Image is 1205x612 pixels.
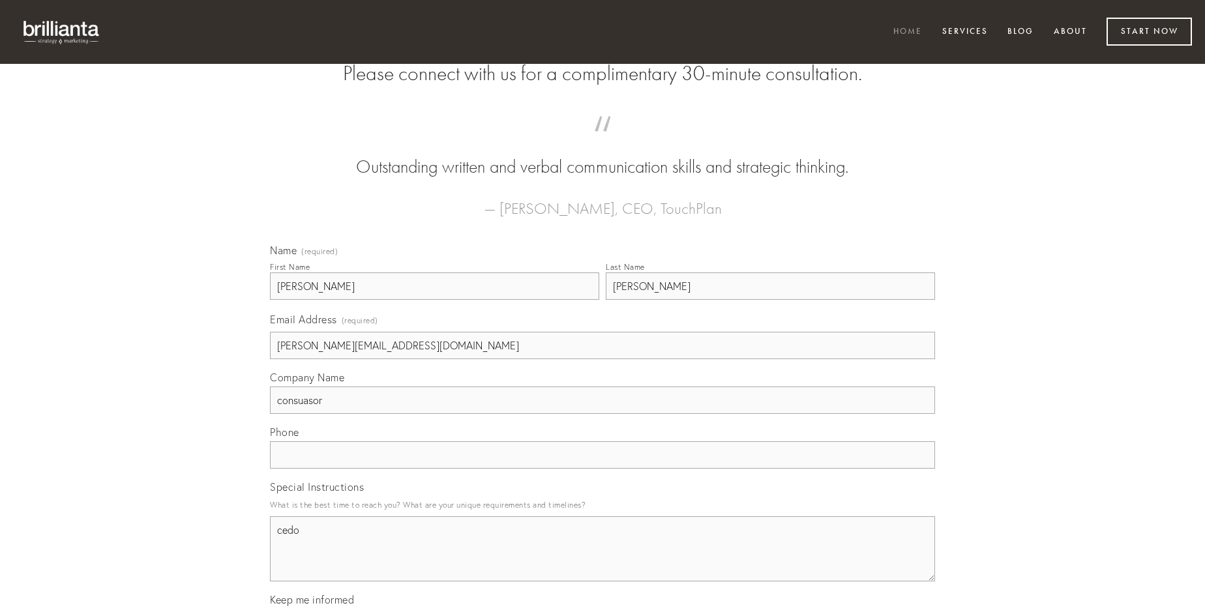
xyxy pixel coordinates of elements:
[301,248,338,255] span: (required)
[270,480,364,493] span: Special Instructions
[934,22,996,43] a: Services
[270,426,299,439] span: Phone
[606,262,645,272] div: Last Name
[270,313,337,326] span: Email Address
[291,129,914,180] blockquote: Outstanding written and verbal communication skills and strategic thinking.
[270,244,297,257] span: Name
[270,262,310,272] div: First Name
[1107,18,1192,46] a: Start Now
[1045,22,1095,43] a: About
[270,593,354,606] span: Keep me informed
[342,312,378,329] span: (required)
[291,180,914,222] figcaption: — [PERSON_NAME], CEO, TouchPlan
[13,13,111,51] img: brillianta - research, strategy, marketing
[999,22,1042,43] a: Blog
[270,371,344,384] span: Company Name
[270,516,935,581] textarea: cedo
[885,22,930,43] a: Home
[291,129,914,154] span: “
[270,496,935,514] p: What is the best time to reach you? What are your unique requirements and timelines?
[270,61,935,86] h2: Please connect with us for a complimentary 30-minute consultation.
